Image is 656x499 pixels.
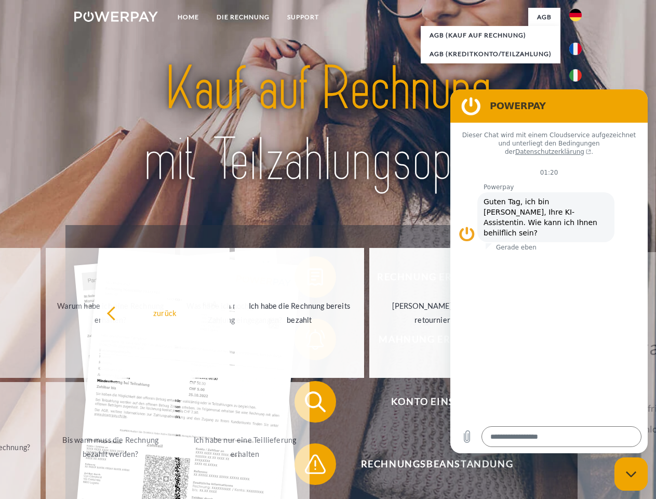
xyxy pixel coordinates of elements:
[450,89,648,453] iframe: Messaging-Fenster
[99,50,557,199] img: title-powerpay_de.svg
[52,433,169,461] div: Bis wann muss die Rechnung bezahlt werden?
[294,443,565,485] button: Rechnungsbeanstandung
[241,299,358,327] div: Ich habe die Rechnung bereits bezahlt
[421,45,560,63] a: AGB (Kreditkonto/Teilzahlung)
[421,26,560,45] a: AGB (Kauf auf Rechnung)
[106,306,223,320] div: zurück
[310,381,564,423] span: Konto einsehen
[569,43,582,55] img: fr
[52,299,169,327] div: Warum habe ich eine Rechnung erhalten?
[169,8,208,27] a: Home
[294,381,565,423] button: Konto einsehen
[186,433,303,461] div: Ich habe nur eine Teillieferung erhalten
[278,8,328,27] a: SUPPORT
[310,443,564,485] span: Rechnungsbeanstandung
[74,11,158,22] img: logo-powerpay-white.svg
[569,9,582,21] img: de
[528,8,560,27] a: agb
[569,69,582,82] img: it
[376,299,492,327] div: [PERSON_NAME] wurde retourniert
[614,457,648,491] iframe: Schaltfläche zum Öffnen des Messaging-Fensters; Konversation läuft
[208,8,278,27] a: DIE RECHNUNG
